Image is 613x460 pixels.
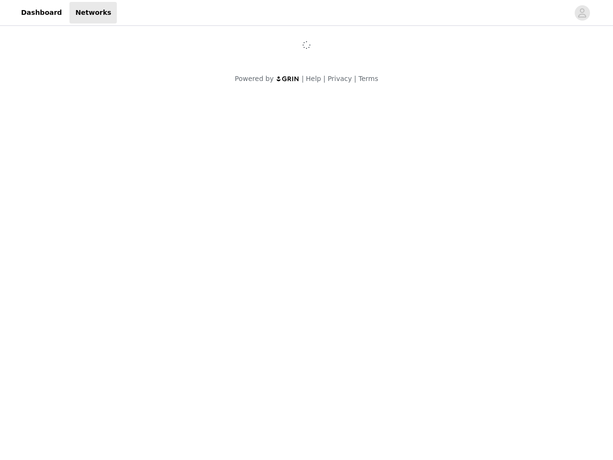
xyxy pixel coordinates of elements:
[235,75,273,82] span: Powered by
[328,75,352,82] a: Privacy
[276,76,300,82] img: logo
[358,75,378,82] a: Terms
[302,75,304,82] span: |
[354,75,356,82] span: |
[69,2,117,23] a: Networks
[323,75,326,82] span: |
[15,2,68,23] a: Dashboard
[306,75,321,82] a: Help
[578,5,587,21] div: avatar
